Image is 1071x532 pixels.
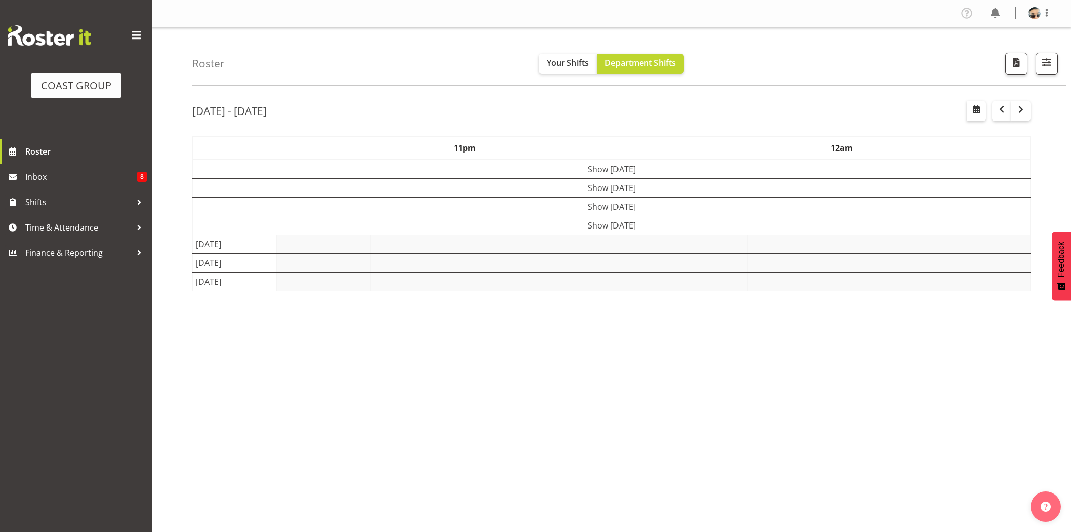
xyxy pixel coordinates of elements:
[276,136,653,160] th: 11pm
[192,104,267,118] h2: [DATE] - [DATE]
[193,178,1031,197] td: Show [DATE]
[25,245,132,260] span: Finance & Reporting
[193,197,1031,216] td: Show [DATE]
[653,136,1031,160] th: 12am
[547,57,589,68] span: Your Shifts
[597,54,684,74] button: Department Shifts
[1041,502,1051,512] img: help-xxl-2.png
[1005,53,1027,75] button: Download a PDF of the roster according to the set date range.
[25,169,137,184] span: Inbox
[193,235,277,253] td: [DATE]
[137,172,147,182] span: 8
[192,58,225,69] h4: Roster
[1052,232,1071,300] button: Feedback - Show survey
[25,220,132,235] span: Time & Attendance
[1057,242,1066,277] span: Feedback
[193,216,1031,235] td: Show [DATE]
[1036,53,1058,75] button: Filter Shifts
[25,195,132,210] span: Shifts
[193,272,277,291] td: [DATE]
[41,78,111,93] div: COAST GROUP
[193,160,1031,179] td: Show [DATE]
[605,57,676,68] span: Department Shifts
[193,253,277,272] td: [DATE]
[1028,7,1041,19] img: aof-anujarawat71d0d1c466b097e0dd92e270e9672f26.png
[8,25,91,46] img: Rosterit website logo
[539,54,597,74] button: Your Shifts
[25,144,147,159] span: Roster
[967,101,986,121] button: Select a specific date within the roster.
